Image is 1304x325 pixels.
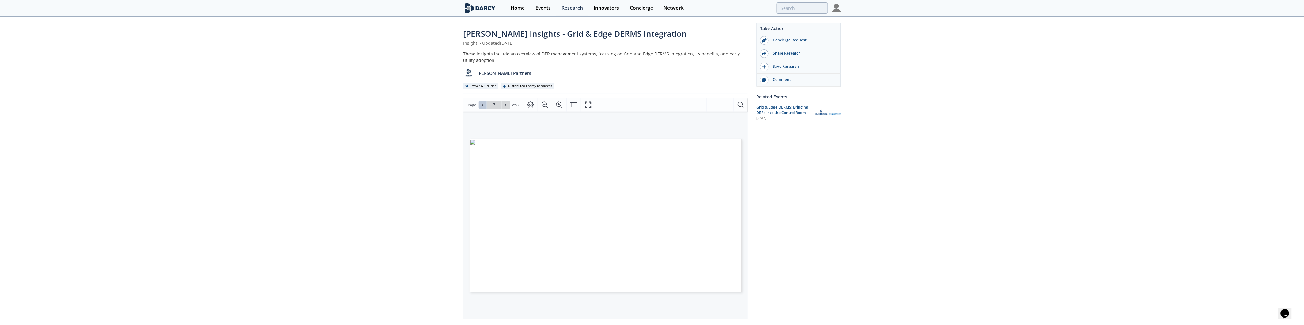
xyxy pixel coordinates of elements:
[777,2,828,14] input: Advanced Search
[769,51,837,56] div: Share Research
[757,105,808,115] span: Grid & Edge DERMS: Bringing DERs into the Control Room
[561,6,583,10] div: Research
[463,3,497,13] img: logo-wide.svg
[479,40,482,46] span: •
[757,25,841,34] div: Take Action
[757,116,811,120] div: [DATE]
[463,28,687,39] span: [PERSON_NAME] Insights - Grid & Edge DERMS Integration
[769,64,837,69] div: Save Research
[832,4,841,12] img: Profile
[501,83,554,89] div: Distributed Energy Resources
[815,109,841,115] img: Aspen Technology
[463,51,748,63] div: These insights include an overview of DER management systems, focusing on Grid and Edge DERMS int...
[477,70,531,76] p: [PERSON_NAME] Partners
[463,40,748,46] div: Insight Updated [DATE]
[594,6,619,10] div: Innovators
[757,105,841,121] a: Grid & Edge DERMS: Bringing DERs into the Control Room [DATE] Aspen Technology
[757,91,841,102] div: Related Events
[463,83,499,89] div: Power & Utilities
[511,6,525,10] div: Home
[769,77,837,82] div: Comment
[664,6,684,10] div: Network
[1278,300,1298,319] iframe: chat widget
[535,6,551,10] div: Events
[769,37,837,43] div: Concierge Request
[630,6,653,10] div: Concierge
